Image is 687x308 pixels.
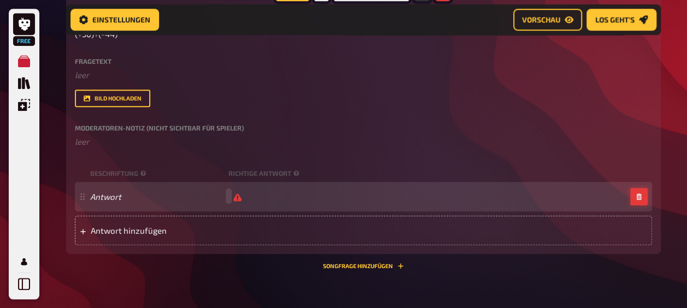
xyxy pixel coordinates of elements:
[13,72,35,94] a: Quiz Sammlung
[586,9,656,31] a: Los geht's
[91,226,261,235] span: Antwort hinzufügen
[13,251,35,273] a: Mein Konto
[92,16,150,23] span: Einstellungen
[522,16,560,23] span: Vorschau
[75,90,150,107] button: Bild hochladen
[75,58,652,64] label: Fragetext
[90,192,121,202] i: Antwort
[513,9,582,31] a: Vorschau
[595,16,635,23] span: Los geht's
[13,50,35,72] a: Meine Quizze
[71,9,159,31] a: Einstellungen
[228,169,302,178] small: Richtige Antwort
[323,263,404,269] button: Songfrage hinzufügen
[13,94,35,116] a: Einblendungen
[14,38,34,44] span: Free
[75,125,652,131] label: Moderatoren-Notiz (nicht sichtbar für Spieler)
[90,169,224,178] small: Beschriftung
